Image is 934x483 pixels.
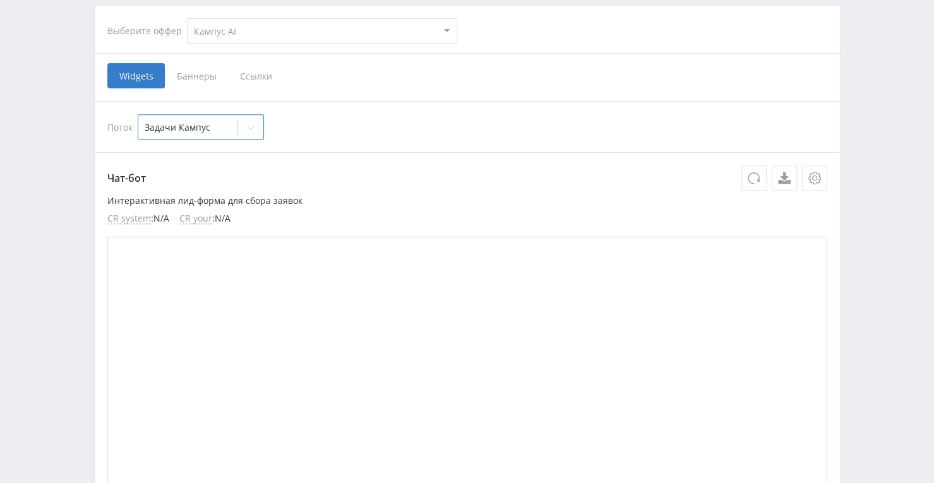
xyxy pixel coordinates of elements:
[741,165,767,191] button: Обновить
[179,213,212,224] span: CR your
[165,63,228,88] span: Баннеры
[107,26,187,36] div: Выберите оффер
[107,213,169,224] li: : N/A
[228,63,284,88] span: Ссылки
[107,213,151,224] span: CR system
[802,165,827,191] button: Настройки
[107,114,827,140] div: Поток
[107,196,827,206] p: Интерактивная лид-форма для сбора заявок
[179,213,231,224] li: : N/A
[107,63,165,88] span: Widgets
[107,165,827,191] p: Чат-бот
[772,165,797,191] a: Скачать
